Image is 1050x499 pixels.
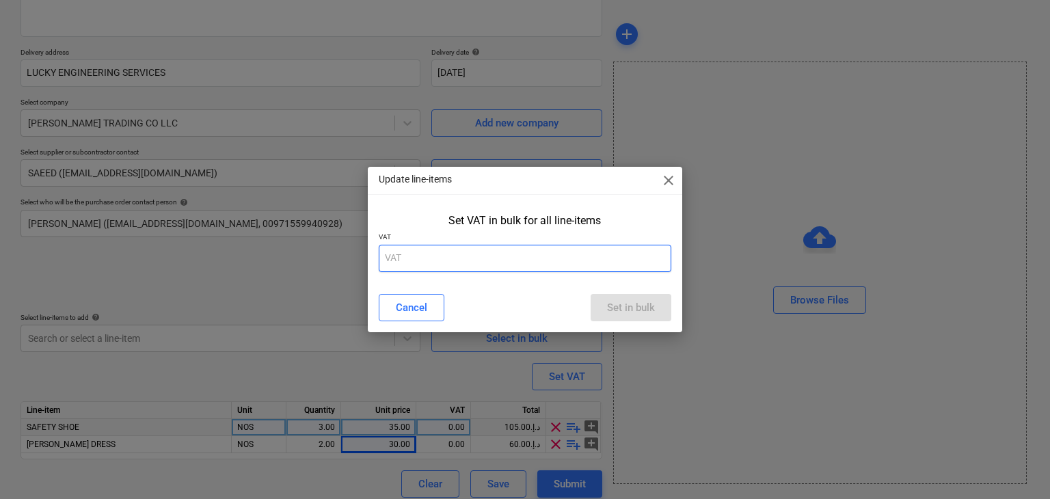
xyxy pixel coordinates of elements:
[379,232,672,244] p: VAT
[396,299,427,316] div: Cancel
[379,172,452,187] p: Update line-items
[379,294,444,321] button: Cancel
[982,433,1050,499] iframe: Chat Widget
[660,172,677,189] span: close
[448,214,601,227] div: Set VAT in bulk for all line-items
[379,245,672,272] input: VAT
